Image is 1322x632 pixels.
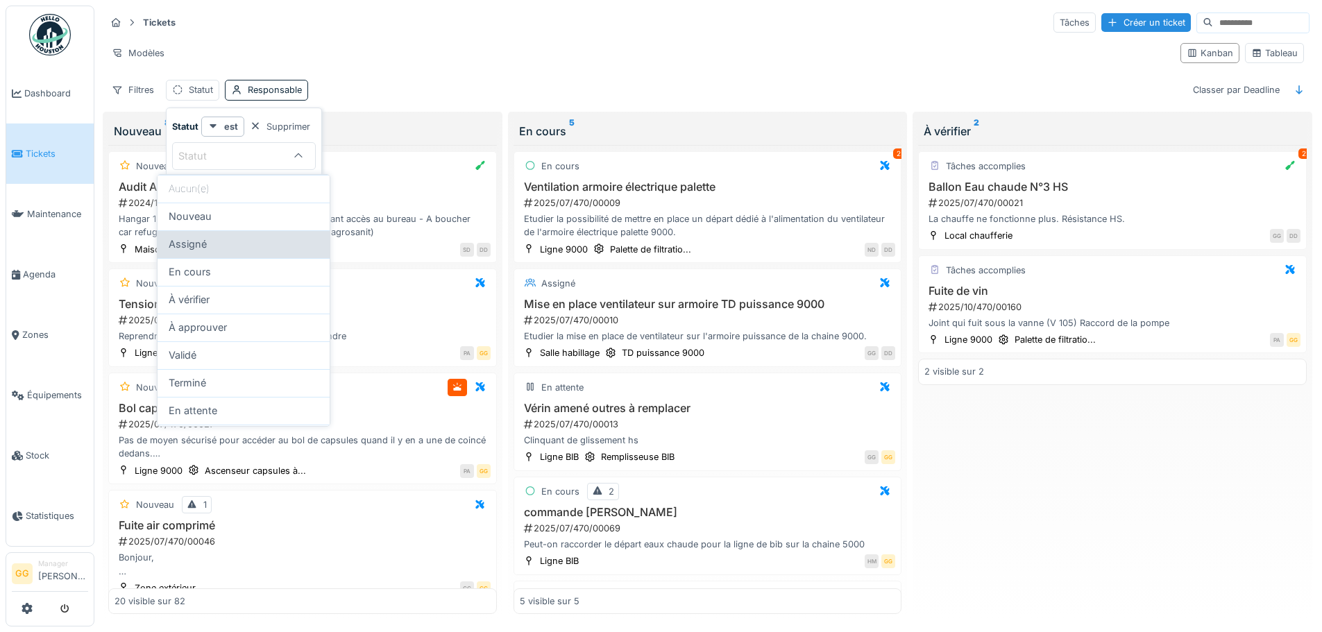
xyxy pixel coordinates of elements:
div: Palette de filtratio... [610,243,691,256]
div: 2 [1298,148,1310,159]
div: Supprimer [244,117,316,136]
div: GG [865,450,879,464]
div: TD puissance 9000 [622,346,704,359]
h3: Ventilation armoire électrique palette [520,180,896,194]
div: Nouveau [136,160,174,173]
div: Filtres [105,80,160,100]
div: 2025/07/470/00010 [523,314,896,327]
div: 20 visible sur 82 [115,595,185,608]
span: Zones [22,328,88,341]
div: Zone extérieur [135,581,196,595]
div: Ligne BIB [540,554,579,567]
div: Remplisseuse BIB [601,450,675,463]
div: Assigné [541,277,575,290]
div: Modèles [105,43,171,63]
div: GG [881,554,895,568]
h3: Fuite air comprimé [115,519,491,532]
span: Agenda [23,268,88,281]
div: Ligne 9000 [135,346,183,359]
h3: Fuite de vin [924,284,1300,298]
div: GG [477,346,491,360]
div: Ligne 9000 [944,333,992,346]
div: GG [865,346,879,360]
div: Tableau [1251,46,1298,60]
div: Etudier la possibilité de mettre en place un départ dédié à l'alimentation du ventilateur de l'ar... [520,212,896,239]
div: ND [865,243,879,257]
strong: Statut [172,120,198,133]
div: PA [460,464,474,478]
span: En attente [169,403,217,418]
div: 2025/07/470/00069 [523,522,896,535]
div: Reprendre la tension du lisseur numéro 2 à reprendre [115,330,491,343]
div: SD [460,243,474,257]
div: 2025/07/470/00009 [523,196,896,210]
div: GG [881,450,895,464]
div: En attente [541,381,584,394]
span: Tickets [26,147,88,160]
div: Clinquant de glissement hs [520,434,896,447]
span: Maintenance [27,207,88,221]
div: 2 [609,485,614,498]
div: Statut [178,148,226,164]
span: Terminé [169,375,206,391]
div: 5 visible sur 5 [520,595,579,608]
span: À approuver [169,320,227,335]
div: 2 [893,148,904,159]
div: La chauffe ne fonctionne plus. Résistance HS. [924,212,1300,225]
div: Ascenseur capsules à... [205,464,306,477]
div: En cours [541,485,579,498]
div: DD [477,243,491,257]
sup: 5 [569,123,575,139]
div: Statut [189,83,213,96]
div: Peut-on raccorder le départ eaux chaude pour la ligne de bib sur la chaine 5000 [520,538,896,551]
div: GG [1270,229,1284,243]
div: GG [1287,333,1300,347]
h3: Vérin amené outres à remplacer [520,402,896,415]
div: DD [881,346,895,360]
div: GG [477,581,491,595]
div: Salle habillage [540,346,600,359]
span: Dashboard [24,87,88,100]
li: [PERSON_NAME] [38,558,88,588]
div: Aucun(e) [158,175,330,203]
div: Nouveau [136,498,174,511]
div: 2 visible sur 2 [924,365,984,378]
div: Pas de moyen sécurisé pour accéder au bol de capsules quand il y en a une de coincé dedans. (Mett... [115,434,491,460]
img: Badge_color-CXgf-gQk.svg [29,14,71,55]
div: 2025/06/470/00008 [117,314,491,327]
div: DD [881,243,895,257]
span: Stock [26,449,88,462]
sup: 82 [164,123,176,139]
h3: commande [PERSON_NAME] [520,506,896,519]
div: 2025/10/470/00160 [927,300,1300,314]
span: Équipements [27,388,88,402]
div: 2025/07/470/00013 [523,418,896,431]
div: Kanban [1187,46,1233,60]
h3: Tension lisseur numéro 2 [115,298,491,311]
strong: est [224,120,238,133]
span: Nouveau [169,209,212,224]
span: En cours [169,264,211,280]
div: Etudier la mise en place de ventilateur sur l'armoire puissance de la chaine 9000. [520,330,896,343]
div: Tâches accomplies [946,160,1026,173]
div: 1 [203,498,207,511]
div: PA [460,346,474,360]
sup: 2 [974,123,979,139]
span: Validé [169,348,196,363]
div: Hangar 1 côté bureau - Trou dans la cloison donnant accès au bureau - A boucher car refuge possib... [115,212,491,239]
div: 2024/12/470/00001 [117,196,491,210]
strong: Tickets [137,16,181,29]
div: Tâches [1053,12,1096,33]
div: Responsable [248,83,302,96]
h3: Audit Agrosanit [115,180,491,194]
div: Ligne BIB [540,450,579,463]
div: DD [1287,229,1300,243]
div: Palette de filtratio... [1015,333,1096,346]
div: Ajouter une condition [196,170,316,189]
div: GG [477,464,491,478]
span: À vérifier [169,292,210,307]
div: Manager [38,558,88,569]
span: Statistiques [26,509,88,522]
div: Local chaufferie [944,229,1012,242]
div: Nouveau [136,381,174,394]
